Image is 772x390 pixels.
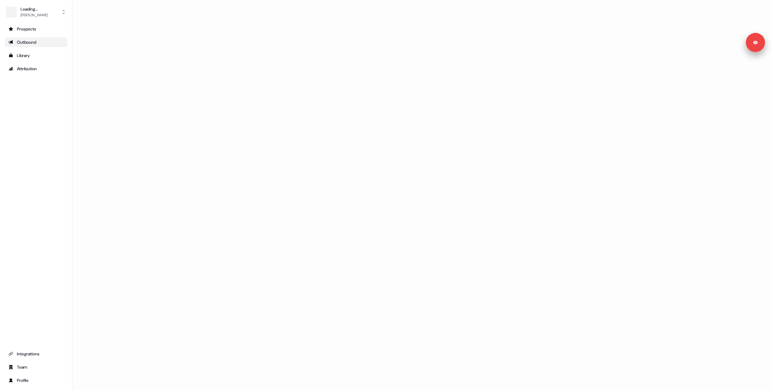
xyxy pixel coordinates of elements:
[8,351,64,357] div: Integrations
[8,377,64,383] div: Profile
[21,6,48,12] div: Loading...
[8,52,64,58] div: Library
[5,24,67,34] a: Go to prospects
[8,39,64,45] div: Outbound
[5,64,67,74] a: Go to attribution
[5,5,67,19] button: Loading...[PERSON_NAME]
[8,26,64,32] div: Prospects
[21,12,48,18] div: [PERSON_NAME]
[5,376,67,385] a: Go to profile
[5,362,67,372] a: Go to team
[8,364,64,370] div: Team
[8,66,64,72] div: Attribution
[5,37,67,47] a: Go to outbound experience
[5,51,67,60] a: Go to templates
[5,349,67,359] a: Go to integrations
